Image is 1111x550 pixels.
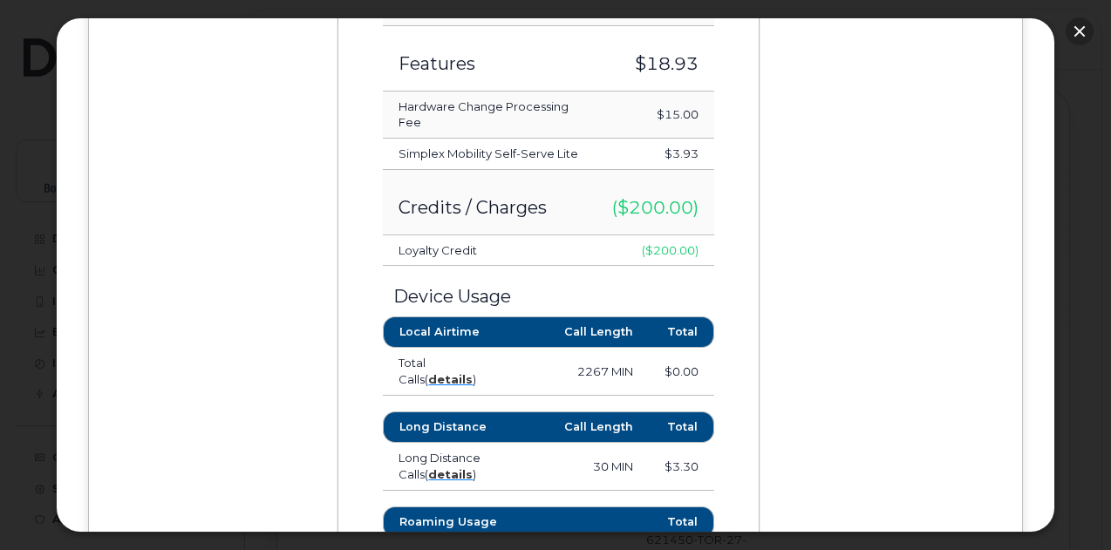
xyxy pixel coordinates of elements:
[642,243,699,257] span: ($200.00)
[649,316,714,348] th: Total
[383,316,517,348] th: Local Airtime
[399,198,580,217] h3: Credits / Charges
[383,287,713,306] h3: Device Usage
[383,348,517,395] td: Total Calls
[518,411,649,443] th: Call Length
[649,348,714,395] td: $0.00
[649,506,714,538] th: Total
[517,348,649,395] td: 2267 MIN
[649,411,714,443] th: Total
[383,411,517,443] th: Long Distance
[428,372,473,386] a: details
[383,443,517,490] td: Long Distance Calls
[517,316,649,348] th: Call Length
[383,235,596,267] td: Loyalty Credit
[425,467,476,481] span: ( )
[428,467,473,481] a: details
[518,443,649,490] td: 30 MIN
[383,506,516,538] th: Roaming Usage
[612,198,699,217] h3: ($200.00)
[425,372,476,386] span: ( )
[649,443,714,490] td: $3.30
